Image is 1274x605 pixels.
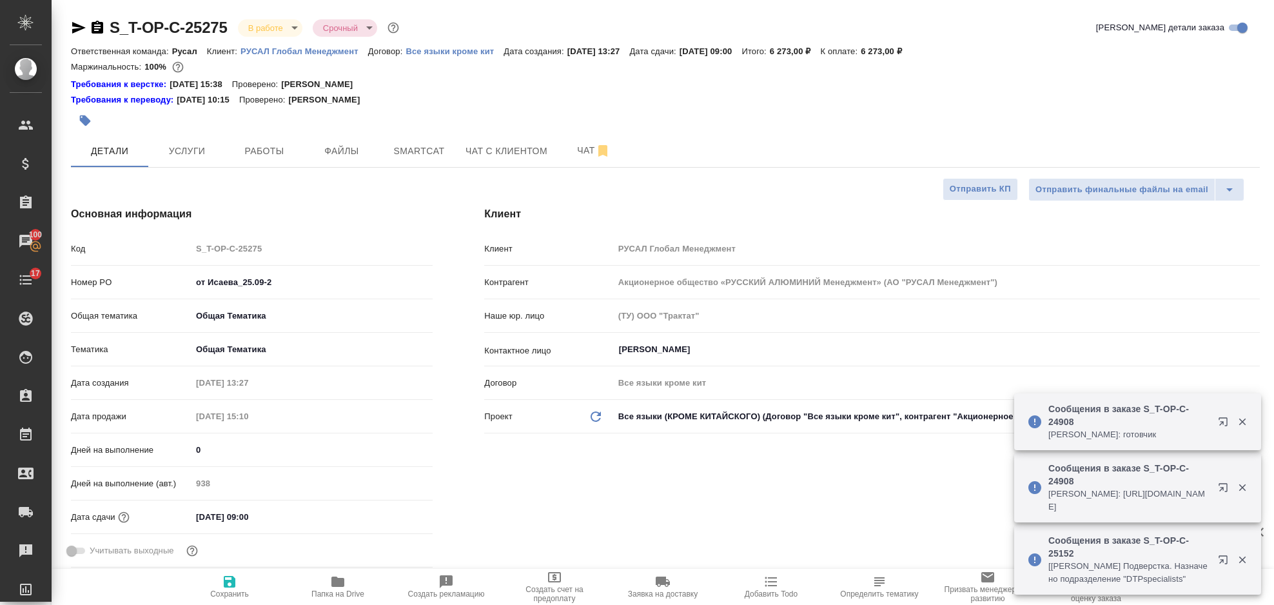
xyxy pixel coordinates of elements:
[71,94,177,106] a: Требования к переводу:
[825,569,934,605] button: Определить тематику
[861,46,912,56] p: 6 273,00 ₽
[311,590,364,599] span: Папка на Drive
[484,276,613,289] p: Контрагент
[71,511,115,524] p: Дата сдачи
[232,78,282,91] p: Проверено:
[1229,482,1255,493] button: Закрыть
[1210,409,1241,440] button: Открыть в новой вкладке
[239,94,289,106] p: Проверено:
[233,143,295,159] span: Работы
[71,46,172,56] p: Ответственная команда:
[177,94,239,106] p: [DATE] 10:15
[71,78,170,91] a: Требования к верстке:
[406,46,504,56] p: Все языки кроме кит
[71,444,191,457] p: Дней на выполнение
[1210,547,1241,578] button: Открыть в новой вкладке
[172,46,207,56] p: Русал
[484,410,513,423] p: Проект
[595,143,611,159] svg: Отписаться
[1048,462,1210,488] p: Сообщения в заказе S_T-OP-C-24908
[392,569,500,605] button: Создать рекламацию
[614,273,1260,292] input: Пустое поле
[71,62,144,72] p: Маржинальность:
[680,46,742,56] p: [DATE] 09:00
[1253,348,1255,351] button: Open
[71,477,191,490] p: Дней на выполнение (авт.)
[90,544,174,557] span: Учитывать выходные
[319,23,362,34] button: Срочный
[313,19,377,37] div: В работе
[79,143,141,159] span: Детали
[191,339,433,361] div: Общая Тематика
[1048,402,1210,428] p: Сообщения в заказе S_T-OP-C-24908
[23,267,48,280] span: 17
[244,23,287,34] button: В работе
[207,46,240,56] p: Клиент:
[175,569,284,605] button: Сохранить
[1028,178,1244,201] div: split button
[563,143,625,159] span: Чат
[614,239,1260,258] input: Пустое поле
[745,590,798,599] span: Добавить Todo
[388,143,450,159] span: Smartcat
[1229,416,1255,428] button: Закрыть
[741,46,769,56] p: Итого:
[3,264,48,296] a: 17
[628,590,698,599] span: Заявка на доставку
[240,45,368,56] a: РУСАЛ Глобал Менеджмент
[770,46,821,56] p: 6 273,00 ₽
[170,78,232,91] p: [DATE] 15:38
[717,569,825,605] button: Добавить Todo
[504,46,567,56] p: Дата создания:
[115,509,132,526] button: Если добавить услуги и заполнить их объемом, то дата рассчитается автоматически
[820,46,861,56] p: К оплате:
[281,78,362,91] p: [PERSON_NAME]
[408,590,485,599] span: Создать рекламацию
[1210,475,1241,506] button: Открыть в новой вкладке
[71,343,191,356] p: Тематика
[311,143,373,159] span: Файлы
[71,243,191,255] p: Код
[614,406,1260,428] div: Все языки (КРОМЕ КИТАЙСКОГО) (Договор "Все языки кроме кит", контрагент "Акционерное общество «РУ...
[90,20,105,35] button: Скопировать ссылку
[71,106,99,135] button: Добавить тэг
[144,62,170,72] p: 100%
[191,407,304,426] input: Пустое поле
[110,19,228,36] a: S_T-OP-C-25275
[1028,178,1215,201] button: Отправить финальные файлы на email
[1048,560,1210,586] p: [[PERSON_NAME] Подверстка. Назначено подразделение "DTPspecialists"
[614,306,1260,325] input: Пустое поле
[500,569,609,605] button: Создать счет на предоплату
[484,344,613,357] p: Контактное лицо
[465,143,547,159] span: Чат с клиентом
[191,273,433,292] input: ✎ Введи что-нибудь
[71,410,191,423] p: Дата продажи
[368,46,406,56] p: Договор:
[1096,21,1224,34] span: [PERSON_NAME] детали заказа
[156,143,218,159] span: Услуги
[1035,183,1208,197] span: Отправить финальные файлы на email
[191,373,304,392] input: Пустое поле
[609,569,717,605] button: Заявка на доставку
[170,59,186,75] button: 0.00 RUB;
[567,46,630,56] p: [DATE] 13:27
[191,441,433,459] input: ✎ Введи что-нибудь
[21,228,50,241] span: 100
[191,239,433,258] input: Пустое поле
[71,310,191,322] p: Общая тематика
[284,569,392,605] button: Папка на Drive
[288,94,369,106] p: [PERSON_NAME]
[184,542,201,559] button: Выбери, если сб и вс нужно считать рабочими днями для выполнения заказа.
[934,569,1042,605] button: Призвать менеджера по развитию
[484,310,613,322] p: Наше юр. лицо
[941,585,1034,603] span: Призвать менеджера по развитию
[484,206,1260,222] h4: Клиент
[1048,428,1210,441] p: [PERSON_NAME]: готовчик
[840,590,918,599] span: Определить тематику
[484,377,613,390] p: Договор
[238,19,302,37] div: В работе
[1048,488,1210,513] p: [PERSON_NAME]: [URL][DOMAIN_NAME]
[71,206,433,222] h4: Основная информация
[71,20,86,35] button: Скопировать ссылку для ЯМессенджера
[191,474,433,493] input: Пустое поле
